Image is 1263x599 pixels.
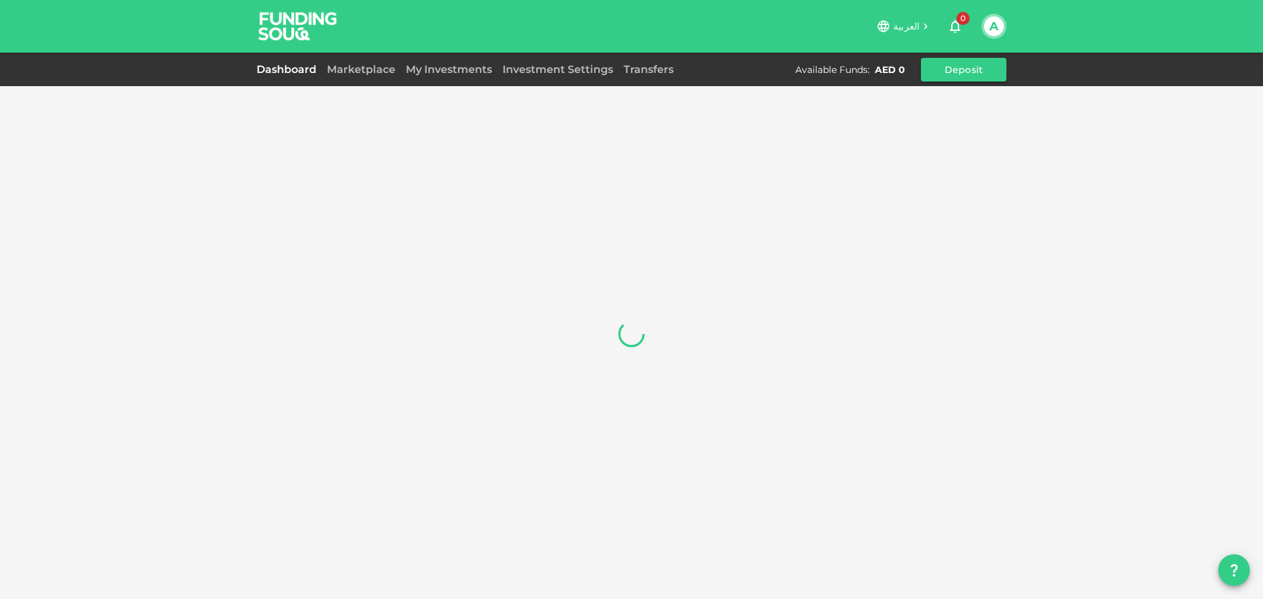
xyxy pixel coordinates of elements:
button: A [984,16,1004,36]
span: العربية [893,20,920,32]
div: AED 0 [875,63,905,76]
span: 0 [956,12,970,25]
button: 0 [942,13,968,39]
a: My Investments [401,63,497,76]
a: Transfers [618,63,679,76]
button: Deposit [921,58,1006,82]
a: Marketplace [322,63,401,76]
div: Available Funds : [795,63,870,76]
button: question [1218,554,1250,586]
a: Dashboard [257,63,322,76]
a: Investment Settings [497,63,618,76]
